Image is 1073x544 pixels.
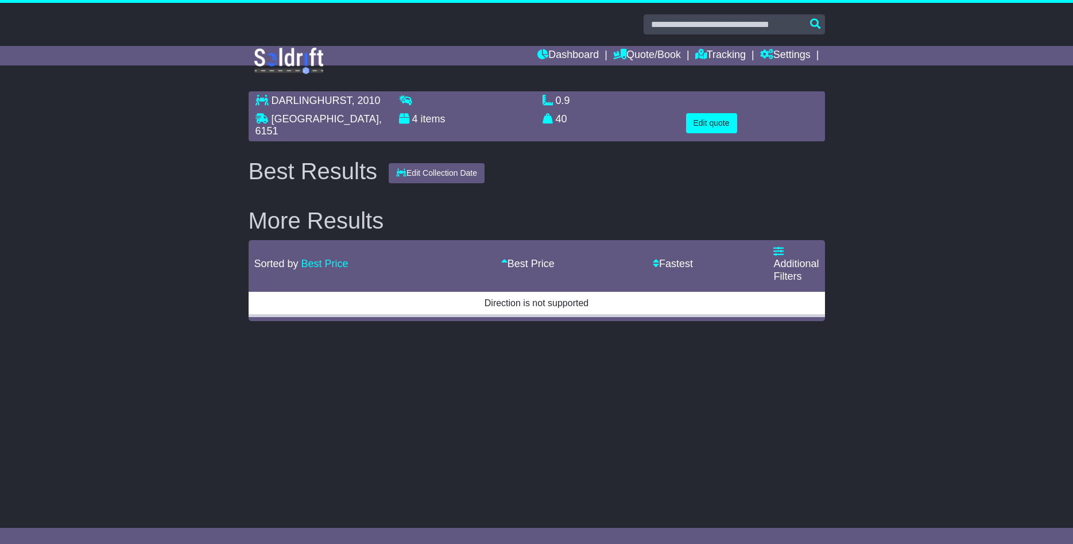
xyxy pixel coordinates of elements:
[249,290,825,315] td: Direction is not supported
[773,246,819,282] a: Additional Filters
[556,113,567,125] span: 40
[272,95,352,106] span: DARLINGHURST
[537,46,599,65] a: Dashboard
[556,95,570,106] span: 0.9
[412,113,418,125] span: 4
[255,113,382,137] span: , 6151
[501,258,555,269] a: Best Price
[352,95,381,106] span: , 2010
[272,113,379,125] span: [GEOGRAPHIC_DATA]
[421,113,446,125] span: items
[254,258,299,269] span: Sorted by
[686,113,737,133] button: Edit quote
[695,46,746,65] a: Tracking
[760,46,811,65] a: Settings
[301,258,348,269] a: Best Price
[243,159,384,184] div: Best Results
[249,208,825,233] h2: More Results
[389,163,485,183] button: Edit Collection Date
[613,46,681,65] a: Quote/Book
[653,258,693,269] a: Fastest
